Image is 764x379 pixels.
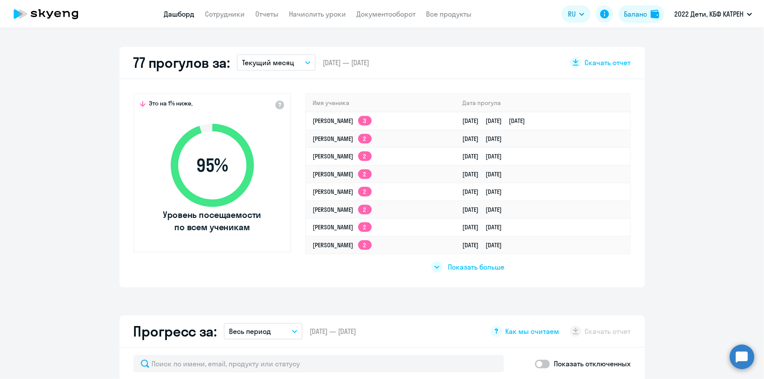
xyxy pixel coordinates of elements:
[462,152,509,160] a: [DATE][DATE]
[134,323,217,340] h2: Прогресс за:
[674,9,743,19] p: 2022 Дети, КБФ КАТРЕН
[358,240,372,250] app-skyeng-badge: 2
[306,94,456,112] th: Имя ученика
[619,5,665,23] button: Балансbalance
[313,152,372,160] a: [PERSON_NAME]2
[462,241,509,249] a: [DATE][DATE]
[358,116,372,126] app-skyeng-badge: 3
[323,58,369,67] span: [DATE] — [DATE]
[462,223,509,231] a: [DATE][DATE]
[310,326,356,336] span: [DATE] — [DATE]
[313,241,372,249] a: [PERSON_NAME]2
[162,209,263,233] span: Уровень посещаемости по всем ученикам
[289,10,346,18] a: Начислить уроки
[229,326,271,337] p: Весь период
[237,54,316,71] button: Текущий месяц
[585,58,631,67] span: Скачать отчет
[624,9,647,19] div: Баланс
[358,222,372,232] app-skyeng-badge: 2
[455,94,630,112] th: Дата прогула
[462,170,509,178] a: [DATE][DATE]
[134,355,504,372] input: Поиск по имени, email, продукту или статусу
[448,262,504,272] span: Показать больше
[205,10,245,18] a: Сотрудники
[313,170,372,178] a: [PERSON_NAME]2
[651,10,659,18] img: balance
[506,326,560,336] span: Как мы считаем
[670,4,757,25] button: 2022 Дети, КБФ КАТРЕН
[164,10,195,18] a: Дашборд
[562,5,591,23] button: RU
[554,358,631,369] p: Показать отключенных
[462,117,532,125] a: [DATE][DATE][DATE]
[256,10,279,18] a: Отчеты
[162,155,263,176] span: 95 %
[313,223,372,231] a: [PERSON_NAME]2
[358,205,372,214] app-skyeng-badge: 2
[313,188,372,196] a: [PERSON_NAME]2
[313,206,372,214] a: [PERSON_NAME]2
[358,134,372,144] app-skyeng-badge: 2
[149,99,193,110] span: Это на 1% ниже,
[134,54,230,71] h2: 77 прогулов за:
[313,117,372,125] a: [PERSON_NAME]3
[357,10,416,18] a: Документооборот
[426,10,472,18] a: Все продукты
[462,188,509,196] a: [DATE][DATE]
[358,169,372,179] app-skyeng-badge: 2
[242,57,294,68] p: Текущий месяц
[568,9,576,19] span: RU
[313,135,372,143] a: [PERSON_NAME]2
[462,135,509,143] a: [DATE][DATE]
[224,323,303,340] button: Весь период
[358,151,372,161] app-skyeng-badge: 2
[462,206,509,214] a: [DATE][DATE]
[358,187,372,197] app-skyeng-badge: 2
